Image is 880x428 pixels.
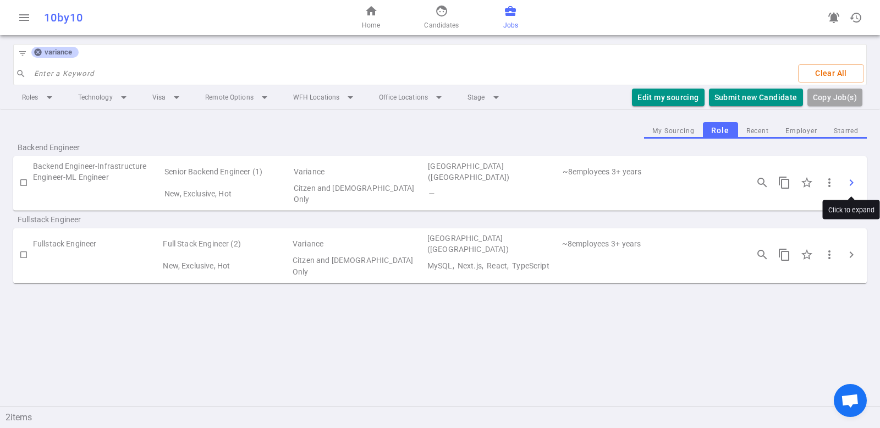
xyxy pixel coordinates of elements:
a: Open chat [834,384,867,417]
li: Remote Options [196,87,280,107]
span: business_center [504,4,517,18]
span: content_copy [778,248,791,261]
td: Variance [291,233,426,255]
span: variance [40,48,76,57]
td: Senior Backend Engineer (1) [163,161,293,183]
li: Stage [459,87,512,107]
td: Flags [163,183,293,205]
a: Go to see announcements [823,7,845,29]
button: Click to expand [840,244,862,266]
td: Check to Select for Matching [13,233,33,277]
span: search_insights [756,248,769,261]
span: Jobs [503,20,518,31]
button: Clear All [798,64,864,83]
td: Visa [291,255,426,277]
button: Open menu [13,7,35,29]
button: Starred [826,124,867,139]
li: Visa [144,87,192,107]
td: Fullstack Engineer [33,233,162,255]
li: Technology [69,87,139,107]
a: Home [362,4,380,31]
li: Office Locations [370,87,454,107]
span: chevron_right [845,248,858,261]
td: Check to Select for Matching [13,161,33,205]
span: notifications_active [827,11,840,24]
td: Variance [293,161,427,183]
button: Open job engagements details [751,172,773,194]
span: more_vert [823,248,836,261]
span: chevron_right [845,176,858,189]
button: Edit my sourcing [632,89,704,107]
span: filter_list [18,49,27,58]
span: search_insights [756,176,769,189]
span: home [365,4,378,18]
span: history [849,11,862,24]
button: Role [703,122,738,139]
div: 10by10 [44,11,289,24]
td: Full Stack Engineer (2) [162,233,291,255]
span: Candidates [424,20,459,31]
div: Click to expand [823,200,880,220]
td: Visa [293,183,427,205]
div: Click to Starred [795,171,818,194]
a: Candidates [424,4,459,31]
td: San Francisco (San Francisco Bay Area) [427,161,561,183]
span: Home [362,20,380,31]
span: search [16,69,26,79]
button: Open history [845,7,867,29]
td: San Francisco (San Francisco Bay Area) [426,233,561,255]
button: Copy this job's short summary. For full job description, use 3 dots -> Copy Long JD [773,172,795,194]
span: content_copy [778,176,791,189]
button: Open job engagements details [751,244,773,266]
button: Copy this job's short summary. For full job description, use 3 dots -> Copy Long JD [773,244,795,266]
button: Click to expand [840,172,862,194]
li: WFH Locations [284,87,366,107]
span: menu [18,11,31,24]
td: Technical Skills MySQL, Next.js, React, TypeScript [426,255,738,277]
td: Flags [162,255,291,277]
td: Backend Engineer-Infrastructure Engineer-ML Engineer [33,161,163,183]
span: more_vert [823,176,836,189]
a: Jobs [503,4,518,31]
td: 8 | Employee Count [561,233,610,255]
td: My Sourcing [33,255,162,277]
span: Backend Engineer [18,142,158,153]
span: face [435,4,448,18]
span: Fullstack Engineer [18,214,158,225]
button: Submit new Candidate [709,89,803,107]
td: Technical Skills [427,183,738,205]
li: Roles [13,87,65,107]
button: Recent [738,124,777,139]
div: Click to Starred [795,243,818,266]
i: — [428,189,434,198]
td: Experience [610,233,738,255]
td: 8 | Employee Count [562,161,611,183]
button: Employer [777,124,826,139]
td: My Sourcing [33,183,163,205]
td: Experience [610,161,738,183]
button: My Sourcing [644,124,703,139]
